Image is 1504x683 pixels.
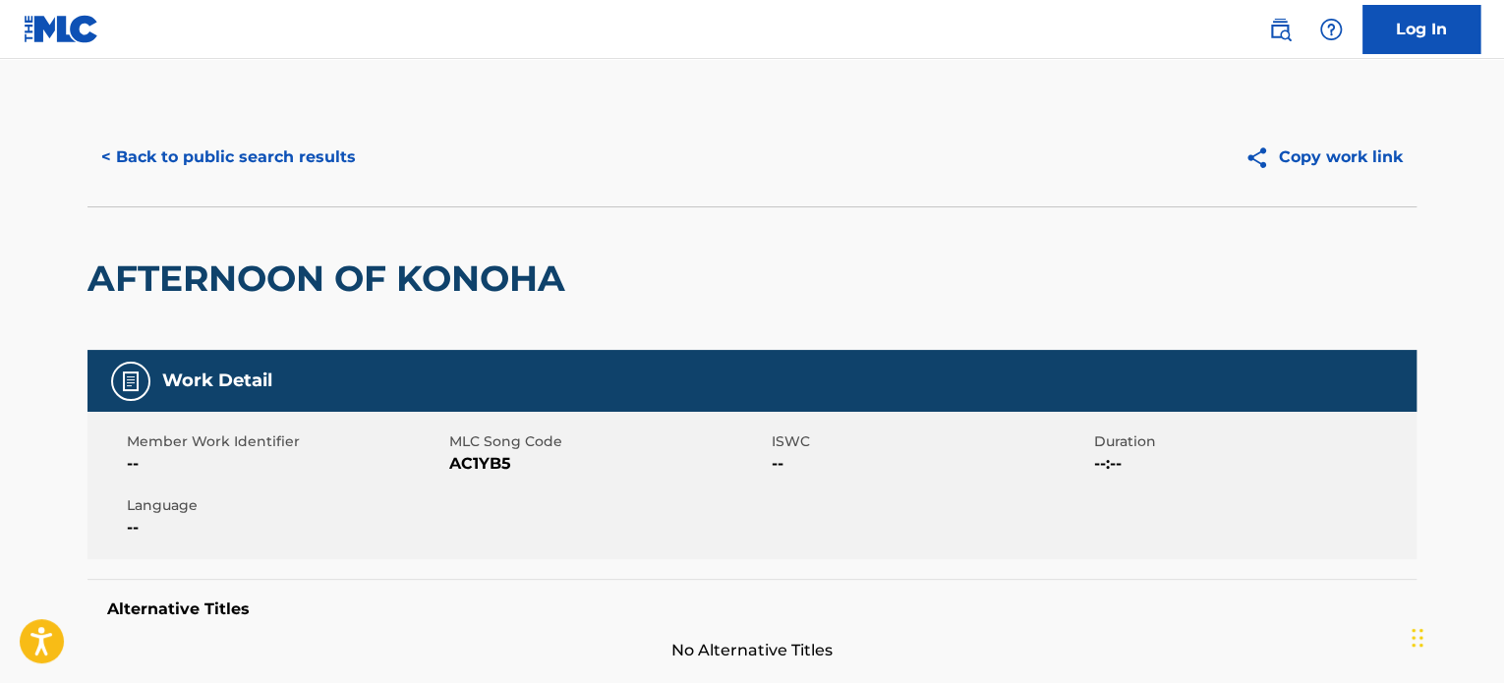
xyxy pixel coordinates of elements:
[127,452,444,476] span: --
[1319,18,1343,41] img: help
[162,370,272,392] h5: Work Detail
[1311,10,1351,49] div: Help
[1094,431,1412,452] span: Duration
[449,431,767,452] span: MLC Song Code
[1362,5,1480,54] a: Log In
[1268,18,1292,41] img: search
[87,256,575,301] h2: AFTERNOON OF KONOHA
[1244,145,1279,170] img: Copy work link
[87,639,1417,662] span: No Alternative Titles
[107,599,1397,619] h5: Alternative Titles
[1260,10,1300,49] a: Public Search
[772,431,1089,452] span: ISWC
[772,452,1089,476] span: --
[1412,608,1423,667] div: Drag
[1094,452,1412,476] span: --:--
[127,516,444,540] span: --
[87,133,370,182] button: < Back to public search results
[1406,589,1504,683] iframe: Chat Widget
[127,495,444,516] span: Language
[24,15,99,43] img: MLC Logo
[449,452,767,476] span: AC1YB5
[119,370,143,393] img: Work Detail
[127,431,444,452] span: Member Work Identifier
[1231,133,1417,182] button: Copy work link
